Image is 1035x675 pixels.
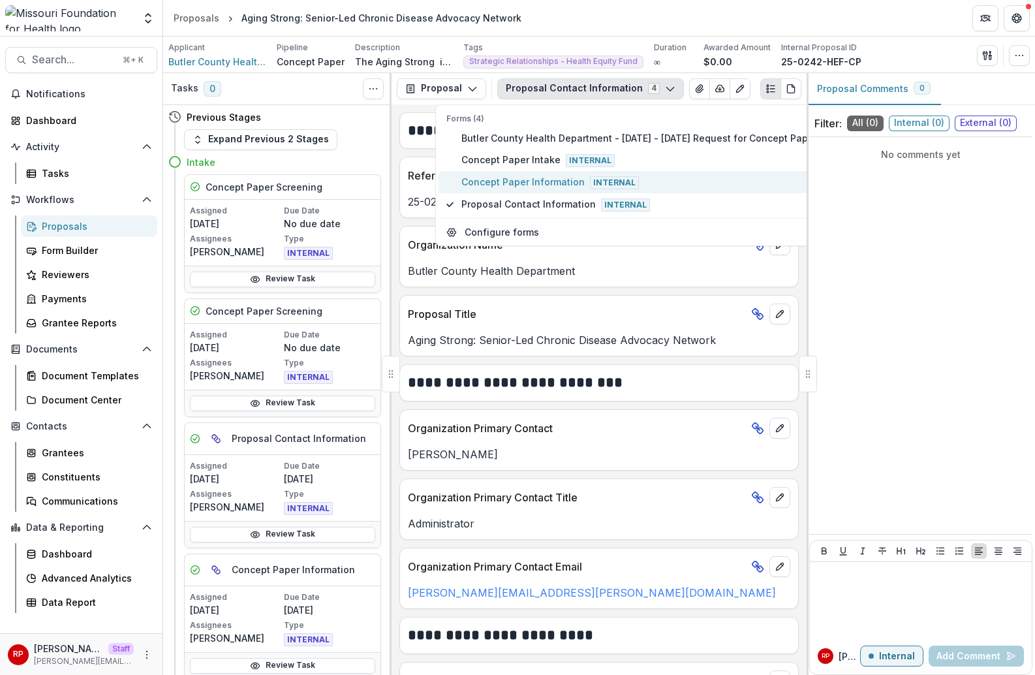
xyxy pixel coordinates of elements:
button: Bold [816,543,832,559]
span: Search... [32,54,115,66]
button: Open Activity [5,136,157,157]
p: Concept Paper [277,55,345,69]
a: [PERSON_NAME][EMAIL_ADDRESS][PERSON_NAME][DOMAIN_NAME] [408,586,776,599]
button: Open entity switcher [139,5,157,31]
p: Internal [879,651,915,662]
button: Expand Previous 2 Stages [184,129,337,150]
p: Staff [108,643,134,655]
p: [DATE] [190,472,281,486]
a: Review Task [190,396,375,411]
p: [PERSON_NAME] [190,245,281,259]
p: [DATE] [284,472,375,486]
a: Dashboard [5,110,157,131]
div: Form Builder [42,243,147,257]
p: Due Date [284,591,375,603]
button: edit [769,304,790,324]
p: [PERSON_NAME] [190,369,281,383]
button: Bullet List [933,543,948,559]
span: Notifications [26,89,152,100]
p: Internal Proposal ID [781,42,857,54]
div: Tasks [42,166,147,180]
button: Parent task [206,559,226,580]
p: The Aging Strong initiative is a two-year pilot in [GEOGRAPHIC_DATA], [US_STATE], designed to emp... [355,55,453,69]
div: Dashboard [26,114,147,127]
span: Internal ( 0 ) [889,116,950,131]
p: [PERSON_NAME] [34,642,103,655]
span: Activity [26,142,136,153]
div: Grantees [42,446,147,460]
p: Type [284,357,375,369]
a: Tasks [21,163,157,184]
div: Constituents [42,470,147,484]
span: Internal [566,154,615,167]
a: Reviewers [21,264,157,285]
button: Open Documents [5,339,157,360]
p: Filter: [814,116,842,131]
a: Review Task [190,658,375,674]
p: 25-0242-HEF-CP [781,55,861,69]
div: Proposals [42,219,147,233]
div: ⌘ + K [120,53,146,67]
span: External ( 0 ) [955,116,1017,131]
button: Search... [5,47,157,73]
div: Payments [42,292,147,306]
p: Assigned [190,460,281,472]
p: Pipeline [277,42,308,54]
span: 0 [919,84,925,93]
button: Underline [835,543,851,559]
a: Constituents [21,466,157,488]
p: No due date [284,217,375,230]
p: [DATE] [190,217,281,230]
p: [DATE] [190,603,281,617]
button: Align Left [971,543,987,559]
button: Notifications [5,84,157,104]
h3: Tasks [171,83,198,94]
a: Data Report [21,591,157,613]
span: Strategic Relationships - Health Equity Fund [469,57,638,66]
span: Documents [26,344,136,355]
p: Assignees [190,488,281,500]
div: Ruthwick Pathireddy [822,653,829,659]
h5: Concept Paper Screening [206,304,322,318]
button: Heading 2 [913,543,929,559]
h4: Previous Stages [187,110,261,124]
button: Parent task [206,428,226,449]
p: $0.00 [703,55,732,69]
p: No comments yet [814,148,1027,161]
span: Butler County Health Department - [DATE] - [DATE] Request for Concept Papers [461,131,822,145]
p: Due Date [284,205,375,217]
div: Proposals [174,11,219,25]
a: Grantees [21,442,157,463]
button: Open Data & Reporting [5,517,157,538]
p: Assignees [190,620,281,631]
a: Document Templates [21,365,157,386]
div: Grantee Reports [42,316,147,330]
p: Due Date [284,460,375,472]
span: All ( 0 ) [847,116,884,131]
span: 0 [204,81,221,97]
div: Data Report [42,595,147,609]
a: Grantee Reports [21,312,157,334]
button: edit [769,418,790,439]
a: Review Task [190,272,375,287]
a: Payments [21,288,157,309]
p: Administrator [408,516,790,531]
div: Document Center [42,393,147,407]
span: INTERNAL [284,247,333,260]
p: Assigned [190,329,281,341]
button: Proposal [397,78,486,99]
a: Proposals [21,215,157,237]
a: Review Task [190,527,375,542]
p: Organization Primary Contact [408,420,746,436]
h5: Concept Paper Screening [206,180,322,194]
button: Ordered List [951,543,967,559]
div: Aging Strong: Senior-Led Chronic Disease Advocacy Network [241,11,521,25]
p: Applicant [168,42,205,54]
button: Italicize [855,543,871,559]
span: Internal [601,198,650,212]
p: [DATE] [284,603,375,617]
button: Toggle View Cancelled Tasks [363,78,384,99]
p: [PERSON_NAME] [190,500,281,514]
div: Dashboard [42,547,147,561]
a: Butler County Health Department [168,55,266,69]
